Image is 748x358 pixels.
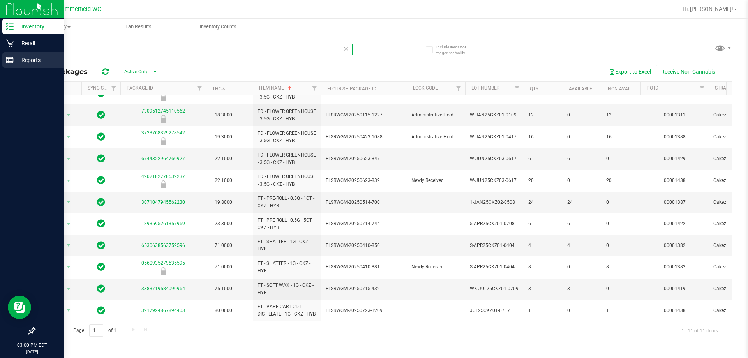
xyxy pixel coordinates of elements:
[606,199,636,206] span: 0
[606,307,636,314] span: 1
[567,111,597,119] span: 0
[326,307,402,314] span: FLSRWGM-20250723-1209
[258,173,316,188] span: FD - FLOWER GREENHOUSE - 3.5G - CKZ - HYB
[189,23,247,30] span: Inventory Counts
[470,199,519,206] span: 1-JAN25CKZ02-0508
[4,342,60,349] p: 03:00 PM EDT
[470,285,519,293] span: WX-JUL25CKZ01-0709
[715,85,731,91] a: Strain
[97,197,105,208] span: In Sync
[64,132,74,143] span: select
[436,44,475,56] span: Include items not tagged for facility
[64,197,74,208] span: select
[141,243,185,248] a: 6530638563752596
[528,242,558,249] span: 4
[326,263,402,271] span: FLSRWGM-20250410-881
[528,111,558,119] span: 12
[411,177,460,184] span: Newly Received
[664,199,686,205] a: 00001387
[258,130,316,145] span: FD - FLOWER GREENHOUSE - 3.5G - CKZ - HYB
[64,175,74,186] span: select
[67,324,123,337] span: Page of 1
[664,308,686,313] a: 00001438
[119,93,207,101] div: Quarantine
[115,23,162,30] span: Lab Results
[97,305,105,316] span: In Sync
[567,133,597,141] span: 0
[127,85,153,91] a: Package ID
[14,55,60,65] p: Reports
[211,240,236,251] span: 71.0000
[528,220,558,227] span: 6
[141,286,185,291] a: 3383719584090964
[141,308,185,313] a: 3217924867894403
[97,109,105,120] span: In Sync
[528,263,558,271] span: 8
[259,85,293,91] a: Item Name
[141,130,185,136] a: 3723768329278542
[212,86,225,92] a: THC%
[258,108,316,123] span: FD - FLOWER GREENHOUSE - 3.5G - CKZ - HYB
[89,324,103,337] input: 1
[606,133,636,141] span: 16
[528,177,558,184] span: 20
[452,82,465,95] a: Filter
[696,82,709,95] a: Filter
[141,221,185,226] a: 1893595261357969
[326,220,402,227] span: FLSRWGM-20250714-744
[530,86,538,92] a: Qty
[97,175,105,186] span: In Sync
[258,238,316,253] span: FT - SHATTER - 1G - CKZ - HYB
[411,111,460,119] span: Administrative Hold
[470,177,519,184] span: W-JUN25CKZ03-0617
[6,23,14,30] inline-svg: Inventory
[567,263,597,271] span: 0
[4,349,60,354] p: [DATE]
[606,177,636,184] span: 20
[470,307,519,314] span: JUL25CKZ01-0717
[8,296,31,319] iframe: Resource center
[64,305,74,316] span: select
[606,111,636,119] span: 12
[258,260,316,275] span: FT - SHATTER - 1G - CKZ - HYB
[470,155,519,162] span: W-JUN25CKZ03-0617
[308,82,321,95] a: Filter
[606,263,636,271] span: 8
[97,131,105,142] span: In Sync
[569,86,592,92] a: Available
[326,177,402,184] span: FLSRWGM-20250623-832
[141,174,185,179] a: 4202182778532237
[99,19,178,35] a: Lab Results
[211,153,236,164] span: 22.1000
[178,19,258,35] a: Inventory Counts
[141,199,185,205] a: 3071047945562230
[528,133,558,141] span: 16
[664,112,686,118] a: 00001311
[326,111,402,119] span: FLSRWGM-20250115-1227
[97,240,105,251] span: In Sync
[211,175,236,186] span: 22.1000
[64,110,74,121] span: select
[108,82,120,95] a: Filter
[675,324,724,336] span: 1 - 11 of 11 items
[664,264,686,270] a: 00001382
[470,242,519,249] span: S-APR25CKZ01-0404
[664,243,686,248] a: 00001382
[211,218,236,229] span: 23.3000
[211,131,236,143] span: 19.3000
[567,285,597,293] span: 3
[119,180,207,188] div: Newly Received
[647,85,658,91] a: PO ID
[567,220,597,227] span: 6
[258,152,316,166] span: FD - FLOWER GREENHOUSE - 3.5G - CKZ - HYB
[411,263,460,271] span: Newly Received
[604,65,656,78] button: Export to Excel
[664,221,686,226] a: 00001422
[326,133,402,141] span: FLSRWGM-20250423-1088
[211,109,236,121] span: 18.3000
[64,219,74,229] span: select
[470,133,519,141] span: W-JAN25CKZ01-0417
[326,242,402,249] span: FLSRWGM-20250410-850
[211,283,236,295] span: 75.1000
[656,65,720,78] button: Receive Non-Cannabis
